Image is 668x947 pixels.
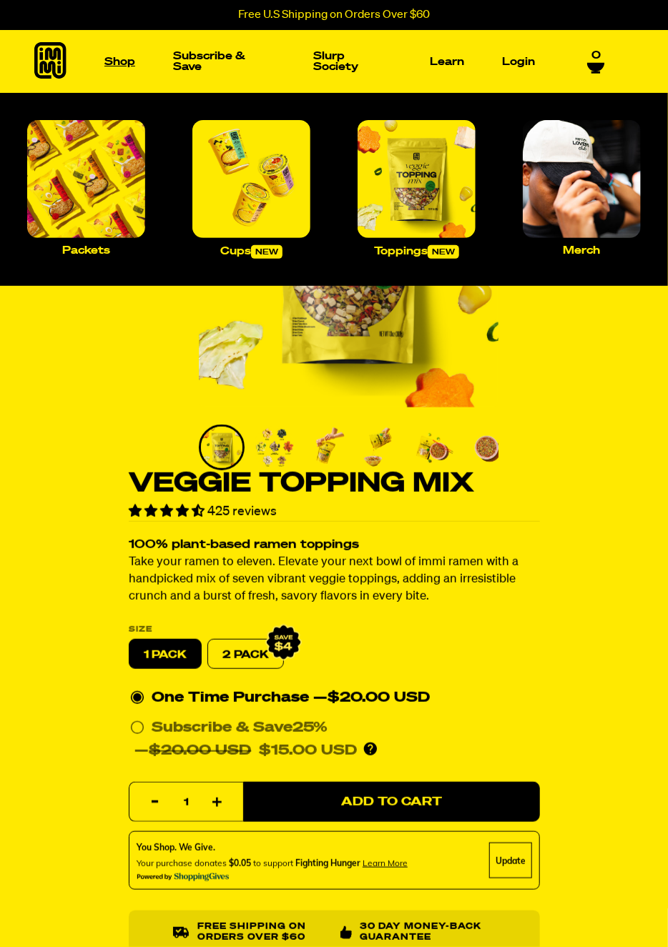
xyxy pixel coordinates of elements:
[197,923,328,943] p: Free shipping on orders over $60
[253,858,293,869] span: to support
[564,245,601,256] p: Merch
[149,744,251,758] del: $20.00 USD
[523,120,641,238] img: Merch_large.jpg
[358,425,403,470] li: Go to slide 4
[137,842,408,855] div: You Shop. We Give.
[62,245,110,256] p: Packets
[293,721,328,735] span: 25%
[496,51,541,73] a: Login
[27,120,145,238] img: Packets_large.jpg
[328,691,430,705] span: $20.00 USD
[201,427,242,468] img: Veggie Topping Mix
[243,783,540,823] button: Add to Cart
[313,687,430,710] div: —
[428,245,459,259] span: new
[129,640,202,670] label: 1 PACK
[199,425,245,470] li: Go to slide 1
[199,425,498,470] div: PDP main carousel thumbnails
[129,555,540,606] p: Take your ramen to eleven. Elevate your next bowl of immi ramen with a handpicked mix of seven vi...
[363,858,408,869] span: Learn more about donating
[229,858,251,869] span: $0.05
[587,45,605,69] a: 0
[138,783,235,823] input: quantity
[99,51,141,73] a: Shop
[7,882,128,940] iframe: Marketing Popup
[352,114,481,264] a: Toppingsnew
[295,858,360,869] span: Fighting Hunger
[374,245,459,259] p: Toppings
[129,540,540,552] h2: 100% plant-based ramen toppings
[591,45,601,58] span: 0
[466,427,507,468] img: Veggie Topping Mix
[424,51,470,73] a: Learn
[413,427,454,468] img: Veggie Topping Mix
[130,687,539,710] div: One Time Purchase
[220,245,283,259] p: Cups
[259,744,357,758] span: $15.00 USD
[137,858,227,869] span: Your purchase donates
[137,873,230,883] img: Powered By ShoppingGives
[187,114,316,264] a: Cupsnew
[252,425,298,470] li: Go to slide 2
[360,427,401,468] img: Veggie Topping Mix
[308,45,398,78] a: Slurp Society
[99,30,541,93] nav: Main navigation
[152,717,328,740] div: Subscribe & Save
[489,843,532,879] div: Update Cause Button
[134,740,357,763] div: —
[167,45,281,78] a: Subscribe & Save
[341,796,442,808] span: Add to Cart
[207,640,284,670] label: 2 PACK
[238,9,430,21] p: Free U.S Shipping on Orders Over $60
[129,626,540,634] label: Size
[517,114,647,262] a: Merch
[305,425,350,470] li: Go to slide 3
[251,245,283,259] span: new
[358,120,476,238] img: Toppings_large.jpg
[207,505,277,518] span: 425 reviews
[360,923,495,943] p: 30 Day Money-Back Guarantee
[21,114,151,262] a: Packets
[192,120,310,238] img: Cups_large.jpg
[129,505,207,518] span: 4.36 stars
[411,425,456,470] li: Go to slide 5
[307,427,348,468] img: Veggie Topping Mix
[254,427,295,468] img: Veggie Topping Mix
[463,425,509,470] li: Go to slide 6
[129,470,540,497] h1: Veggie Topping Mix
